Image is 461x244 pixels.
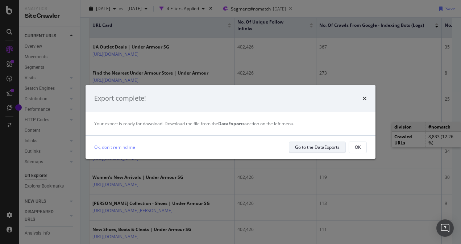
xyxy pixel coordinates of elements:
div: times [362,94,367,103]
div: Go to the DataExports [295,144,340,150]
div: OK [355,144,361,150]
strong: DataExports [218,121,245,127]
div: Open Intercom Messenger [436,219,454,237]
button: Go to the DataExports [289,142,346,153]
span: section on the left menu. [218,121,294,127]
div: Your export is ready for download. Download the file from the [94,121,367,127]
div: modal [86,85,375,159]
div: Export complete! [94,94,146,103]
a: Ok, don't remind me [94,143,135,151]
button: OK [349,142,367,153]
